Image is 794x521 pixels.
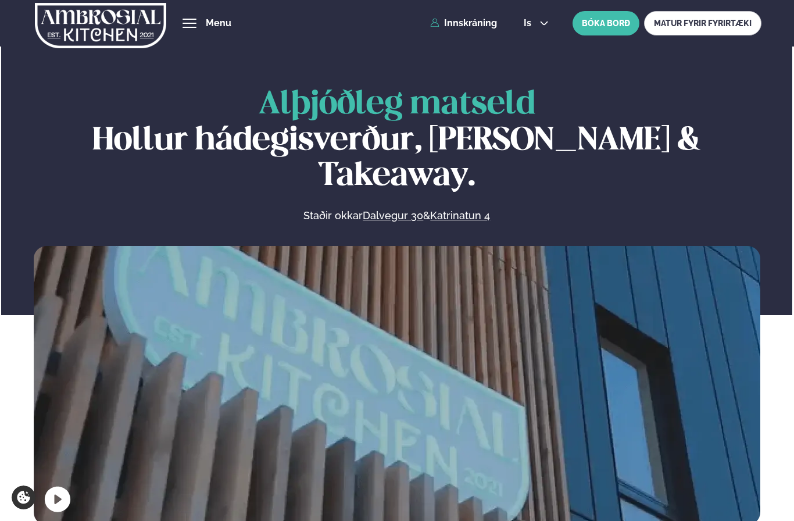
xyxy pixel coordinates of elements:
a: Innskráning [430,18,497,28]
a: Cookie settings [12,486,35,509]
a: Dalvegur 30 [363,209,423,223]
a: MATUR FYRIR FYRIRTÆKI [644,11,761,35]
button: is [514,19,558,28]
h1: Hollur hádegisverður, [PERSON_NAME] & Takeaway. [34,87,760,195]
p: Staðir okkar & [177,209,617,223]
button: BÓKA BORÐ [573,11,639,35]
a: Katrinatun 4 [430,209,490,223]
span: Alþjóðleg matseld [259,90,535,120]
button: hamburger [183,16,196,30]
span: is [524,19,535,28]
img: logo [35,2,166,49]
